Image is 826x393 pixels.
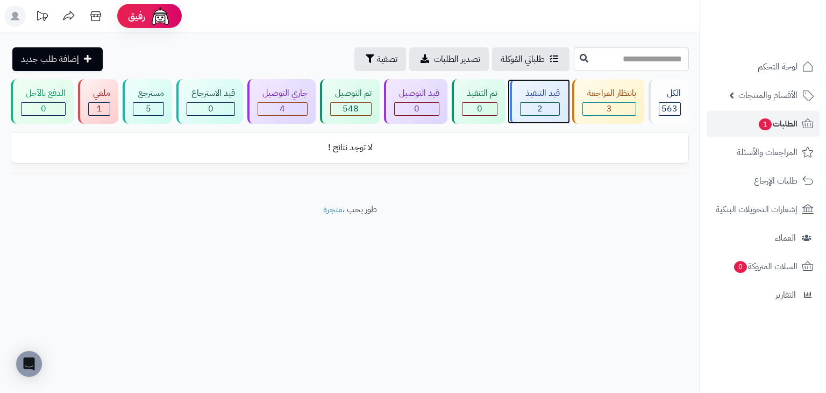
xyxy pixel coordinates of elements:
img: ai-face.png [149,5,171,27]
div: 4 [258,103,307,115]
div: 548 [331,103,371,115]
div: 0 [187,103,234,115]
span: 0 [477,102,482,115]
div: 0 [395,103,439,115]
div: ملغي [88,87,110,100]
span: تصفية [377,53,397,66]
a: تم التوصيل 548 [318,79,382,124]
div: تم التنفيذ [462,87,497,100]
a: طلباتي المُوكلة [492,47,569,71]
span: 0 [208,102,213,115]
a: مسترجع 5 [120,79,174,124]
a: المراجعات والأسئلة [707,139,820,165]
span: إشعارات التحويلات البنكية [716,202,797,217]
div: Open Intercom Messenger [16,351,42,377]
div: بانتظار المراجعة [582,87,636,100]
span: طلباتي المُوكلة [501,53,545,66]
a: إشعارات التحويلات البنكية [707,196,820,222]
span: 0 [734,261,747,273]
div: 0 [22,103,65,115]
a: الدفع بالآجل 0 [9,79,76,124]
span: 548 [343,102,359,115]
div: قيد التنفيذ [520,87,559,100]
button: تصفية [354,47,406,71]
a: تحديثات المنصة [29,5,55,30]
span: 0 [41,102,46,115]
span: 1 [759,118,772,130]
span: الأقسام والمنتجات [738,88,797,103]
span: العملاء [775,230,796,245]
a: قيد الاسترجاع 0 [174,79,245,124]
a: طلبات الإرجاع [707,168,820,194]
span: 4 [280,102,285,115]
a: التقارير [707,282,820,308]
a: إضافة طلب جديد [12,47,103,71]
a: لوحة التحكم [707,54,820,80]
span: التقارير [775,287,796,303]
a: متجرة [323,203,343,216]
div: 1 [89,103,110,115]
td: لا توجد نتائج ! [11,133,688,163]
div: قيد الاسترجاع [187,87,235,100]
a: ملغي 1 [76,79,120,124]
a: قيد التوصيل 0 [382,79,450,124]
span: طلبات الإرجاع [754,173,797,188]
div: الكل [659,87,681,100]
div: الدفع بالآجل [21,87,66,100]
span: السلات المتروكة [733,259,797,274]
a: جاري التوصيل 4 [245,79,318,124]
span: رفيق [128,10,145,23]
div: 3 [583,103,636,115]
a: تم التنفيذ 0 [450,79,508,124]
a: بانتظار المراجعة 3 [570,79,646,124]
span: 563 [661,102,678,115]
span: تصدير الطلبات [434,53,480,66]
a: الطلبات1 [707,111,820,137]
div: قيد التوصيل [394,87,439,100]
span: إضافة طلب جديد [21,53,79,66]
a: الكل563 [646,79,691,124]
div: مسترجع [133,87,163,100]
div: 0 [462,103,497,115]
a: السلات المتروكة0 [707,254,820,279]
span: المراجعات والأسئلة [737,145,797,160]
span: 0 [414,102,419,115]
span: 1 [97,102,102,115]
div: 5 [133,103,163,115]
span: 3 [607,102,612,115]
span: 5 [146,102,151,115]
div: 2 [521,103,559,115]
span: لوحة التحكم [758,59,797,74]
a: قيد التنفيذ 2 [508,79,569,124]
div: تم التوصيل [330,87,372,100]
a: العملاء [707,225,820,251]
span: 2 [537,102,543,115]
span: الطلبات [758,116,797,131]
div: جاري التوصيل [258,87,308,100]
a: تصدير الطلبات [409,47,489,71]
